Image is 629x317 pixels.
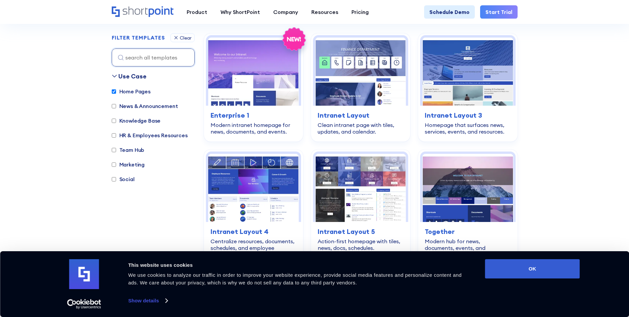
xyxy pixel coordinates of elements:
a: Together – Intranet Homepage Template: Modern hub for news, documents, events, and shortcuts.Toge... [418,150,517,264]
h3: Intranet Layout [318,110,404,120]
input: Knowledge Base [112,119,116,123]
img: Intranet Layout – SharePoint Page Design: Clean intranet page with tiles, updates, and calendar. [315,38,406,106]
input: Social [112,177,116,181]
a: Enterprise 1 – SharePoint Homepage Design: Modern intranet homepage for news, documents, and even... [204,33,303,142]
img: Intranet Layout 5 – SharePoint Page Template: Action-first homepage with tiles, news, docs, sched... [315,154,406,222]
img: logo [69,259,99,289]
h3: Intranet Layout 3 [425,110,511,120]
h3: Together [425,227,511,237]
div: Modern intranet homepage for news, documents, and events. [211,122,296,135]
label: Social [112,175,135,183]
button: OK [485,259,580,278]
span: We use cookies to analyze our traffic in order to improve your website experience, provide social... [128,272,462,285]
a: Company [267,5,305,19]
a: Home [112,6,173,18]
a: Intranet Layout 3 – SharePoint Homepage Template: Homepage that surfaces news, services, events, ... [418,33,517,142]
div: This website uses cookies [128,261,470,269]
input: Team Hub [112,148,116,152]
a: Intranet Layout 4 – Intranet Page Template: Centralize resources, documents, schedules, and emplo... [204,150,303,264]
input: News & Announcement [112,104,116,108]
div: Why ShortPoint [220,8,260,16]
a: Start Trial [480,5,518,19]
label: Home Pages [112,87,151,95]
div: Action-first homepage with tiles, news, docs, schedules. [318,238,404,251]
a: Usercentrics Cookiebot - opens in a new window [55,299,113,309]
div: Centralize resources, documents, schedules, and employee services. [211,238,296,258]
div: Clean intranet page with tiles, updates, and calendar. [318,122,404,135]
div: Company [273,8,298,16]
input: Home Pages [112,89,116,94]
div: Homepage that surfaces news, services, events, and resources. [425,122,511,135]
a: Why ShortPoint [214,5,267,19]
h2: FILTER TEMPLATES [112,35,165,41]
img: Enterprise 1 – SharePoint Homepage Design: Modern intranet homepage for news, documents, and events. [208,38,299,106]
a: Pricing [345,5,375,19]
label: Knowledge Base [112,117,161,125]
input: search all templates [112,49,195,66]
a: Resources [305,5,345,19]
div: Pricing [351,8,369,16]
input: Marketing [112,162,116,167]
input: HR & Employees Resources [112,133,116,138]
label: Marketing [112,160,145,168]
div: Resources [311,8,338,16]
label: News & Announcement [112,102,178,110]
div: Product [187,8,207,16]
div: Use Case [118,72,147,81]
h3: Enterprise 1 [211,110,296,120]
h3: Intranet Layout 5 [318,227,404,237]
a: Schedule Demo [424,5,475,19]
a: Show details [128,296,167,306]
img: Intranet Layout 3 – SharePoint Homepage Template: Homepage that surfaces news, services, events, ... [422,38,513,106]
img: Together – Intranet Homepage Template: Modern hub for news, documents, events, and shortcuts. [422,154,513,222]
img: Intranet Layout 4 – Intranet Page Template: Centralize resources, documents, schedules, and emplo... [208,154,299,222]
a: Intranet Layout 5 – SharePoint Page Template: Action-first homepage with tiles, news, docs, sched... [311,150,410,264]
a: Product [180,5,214,19]
h3: Intranet Layout 4 [211,227,296,237]
a: Intranet Layout – SharePoint Page Design: Clean intranet page with tiles, updates, and calendar.I... [311,33,410,142]
div: Modern hub for news, documents, events, and shortcuts. [425,238,511,258]
div: Clear [180,36,192,40]
label: Team Hub [112,146,145,154]
label: HR & Employees Resources [112,131,188,139]
iframe: Chat Widget [510,240,629,317]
